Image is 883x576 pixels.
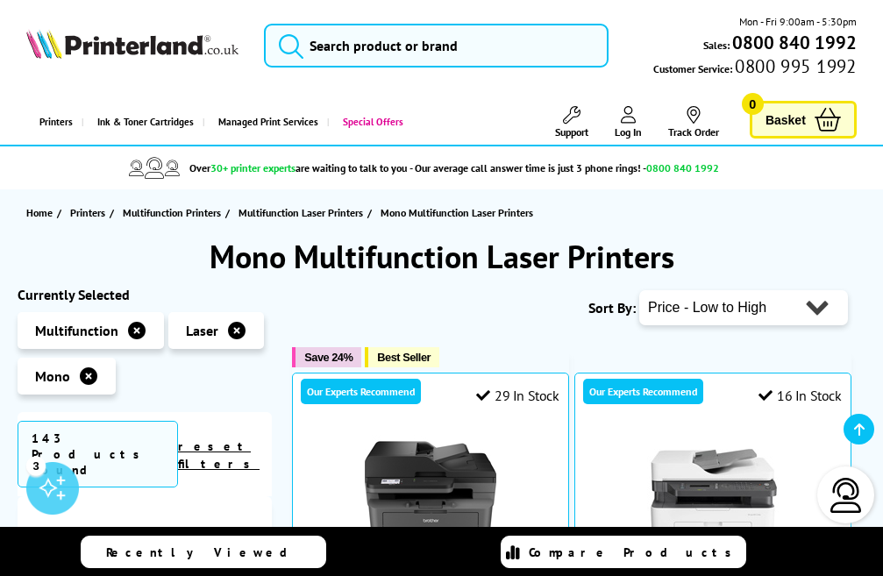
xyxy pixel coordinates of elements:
img: Printerland Logo [26,29,238,59]
span: 143 Products Found [18,421,178,487]
span: Multifunction Laser Printers [239,203,363,222]
span: Mono [35,367,70,385]
span: Mono Multifunction Laser Printers [381,206,533,219]
div: Our Experts Recommend [301,379,421,404]
a: Special Offers [327,100,412,145]
a: Track Order [668,106,719,139]
div: 3 [26,456,46,475]
span: Log In [615,125,642,139]
a: 0800 840 1992 [730,34,857,51]
button: Best Seller [365,347,439,367]
span: Printers [70,203,105,222]
input: Search product or brand [264,24,609,68]
a: reset filters [178,438,260,472]
span: Laser [186,322,218,339]
span: Mon - Fri 9:00am - 5:30pm [739,13,857,30]
a: Recently Viewed [81,536,326,568]
span: 0800 840 1992 [646,161,719,174]
a: Home [26,203,57,222]
img: Brother MFC-L2860DW [365,435,496,566]
a: Multifunction Laser Printers [239,203,367,222]
span: Multifunction Printers [123,203,221,222]
a: Ink & Toner Cartridges [82,100,203,145]
span: Recently Viewed [106,544,305,560]
a: Managed Print Services [203,100,327,145]
a: Printers [26,100,82,145]
span: 30+ printer experts [210,161,296,174]
div: Our Experts Recommend [583,379,703,404]
span: Sort By: [588,299,636,316]
span: 0800 995 1992 [732,58,856,75]
h1: Mono Multifunction Laser Printers [18,236,865,277]
span: - Our average call answer time is just 3 phone rings! - [409,161,719,174]
span: 0 [742,93,764,115]
a: Compare Products [501,536,746,568]
span: Customer Service: [653,58,856,77]
img: HP Laser MFP 137fnw [647,435,779,566]
a: Printers [70,203,110,222]
a: Log In [615,106,642,139]
span: Save 24% [304,351,352,364]
b: 0800 840 1992 [732,31,857,54]
div: 16 In Stock [758,387,841,404]
span: Basket [766,108,806,132]
div: 29 In Stock [476,387,559,404]
span: Over are waiting to talk to you [189,161,407,174]
button: Save 24% [292,347,361,367]
a: Basket 0 [750,101,857,139]
span: Sales: [703,37,730,53]
span: Compare Products [529,544,741,560]
a: Support [555,106,588,139]
span: Ink & Toner Cartridges [97,100,194,145]
img: user-headset-light.svg [829,478,864,513]
a: Multifunction Printers [123,203,225,222]
span: Support [555,125,588,139]
div: Currently Selected [18,286,272,303]
a: Printerland Logo [26,29,238,62]
span: Multifunction [35,322,118,339]
span: Best Seller [377,351,431,364]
